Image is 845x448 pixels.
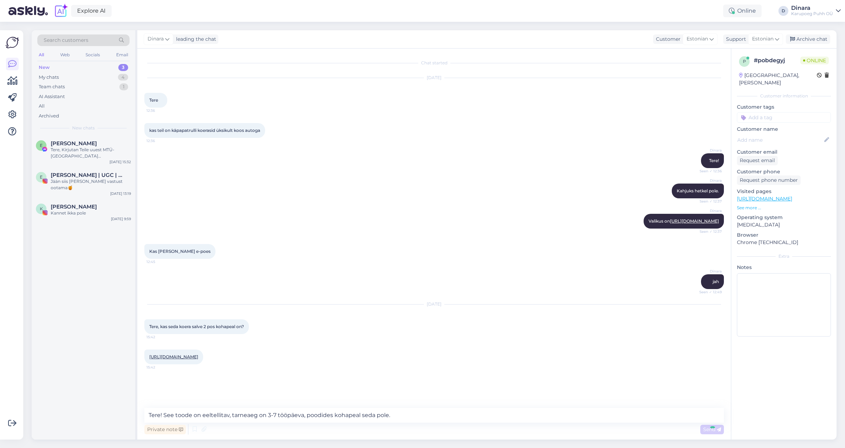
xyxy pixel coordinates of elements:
[649,218,719,224] span: Valikus on
[737,156,778,165] div: Request email
[39,64,50,71] div: New
[109,159,131,165] div: [DATE] 15:32
[39,83,65,90] div: Team chats
[148,35,164,43] span: Dinara
[71,5,112,17] a: Explore AI
[677,188,719,193] span: Kahjuks hetkel pole.
[737,264,831,271] p: Notes
[743,59,746,64] span: p
[791,5,833,11] div: Dinara
[778,6,788,16] div: D
[51,147,131,159] div: Tere, Kirjutan Teile uuest MTÜ-[GEOGRAPHIC_DATA][PERSON_NAME]. Nimelt korraldame juba aastaid hea...
[737,126,831,133] p: Customer name
[40,206,43,211] span: K
[737,231,831,239] p: Browser
[737,196,792,202] a: [URL][DOMAIN_NAME]
[695,229,722,234] span: Seen ✓ 12:37
[119,83,128,90] div: 1
[695,148,722,153] span: Dinara
[754,56,800,65] div: # pobdegyj
[51,210,131,216] div: Kannet ikka pole
[695,199,722,204] span: Seen ✓ 12:37
[146,108,173,113] span: 12:36
[737,175,801,185] div: Request phone number
[84,50,101,59] div: Socials
[752,35,774,43] span: Estonian
[51,140,97,147] span: Emili Jürgen
[713,279,719,284] span: jah
[144,301,724,307] div: [DATE]
[111,216,131,222] div: [DATE] 9:59
[59,50,71,59] div: Web
[791,5,841,17] a: DinaraKarupoeg Puhh OÜ
[149,324,244,329] span: Tere, kas seda koera salve 2 pos kohapeal on?
[51,178,131,191] div: Jään siis [PERSON_NAME] vastust ootama🍯
[149,97,158,103] span: Tere
[800,57,829,64] span: Online
[40,143,43,148] span: E
[737,93,831,99] div: Customer information
[791,11,833,17] div: Karupoeg Puhh OÜ
[653,36,681,43] div: Customer
[737,148,831,156] p: Customer email
[149,354,198,359] a: [URL][DOMAIN_NAME]
[737,221,831,229] p: [MEDICAL_DATA]
[146,138,173,143] span: 12:36
[146,334,173,340] span: 15:42
[695,168,722,174] span: Seen ✓ 12:36
[110,191,131,196] div: [DATE] 13:19
[6,36,19,49] img: Askly Logo
[695,269,722,274] span: Dinara
[39,113,59,120] div: Archived
[144,60,724,66] div: Chat started
[39,93,65,100] div: AI Assistant
[39,74,59,81] div: My chats
[115,50,130,59] div: Email
[72,125,95,131] span: New chats
[737,136,823,144] input: Add name
[44,37,88,44] span: Search customers
[146,259,173,264] span: 12:45
[737,168,831,175] p: Customer phone
[695,289,722,295] span: Seen ✓ 12:49
[118,74,128,81] div: 4
[723,36,746,43] div: Support
[687,35,708,43] span: Estonian
[737,205,831,211] p: See more ...
[51,204,97,210] span: Kristin Kerro
[40,174,43,180] span: E
[670,218,719,224] a: [URL][DOMAIN_NAME]
[737,239,831,246] p: Chrome [TECHNICAL_ID]
[149,128,260,133] span: kas teil on käpapatrulli koerasid üksikult koos autoga
[695,178,722,183] span: Dinara
[695,208,722,213] span: Dinara
[737,112,831,123] input: Add a tag
[173,36,216,43] div: leading the chat
[737,253,831,260] div: Extra
[737,188,831,195] p: Visited pages
[737,214,831,221] p: Operating system
[739,72,817,87] div: [GEOGRAPHIC_DATA], [PERSON_NAME]
[51,172,124,178] span: EMMA-LYS KIRSIPUU | UGC | FOTOGRAAF
[723,5,762,17] div: Online
[118,64,128,71] div: 3
[146,365,173,370] span: 15:42
[149,249,211,254] span: Kas [PERSON_NAME] e-poes
[37,50,45,59] div: All
[737,103,831,111] p: Customer tags
[39,103,45,110] div: All
[709,158,719,163] span: Tere!
[54,4,68,18] img: explore-ai
[786,34,830,44] div: Archive chat
[144,75,724,81] div: [DATE]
